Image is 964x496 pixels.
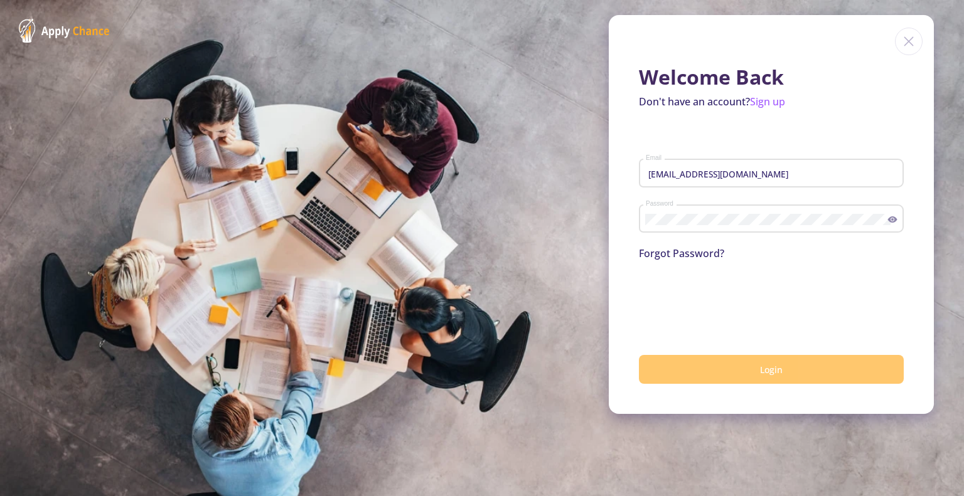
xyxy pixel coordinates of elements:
[895,28,923,55] img: close icon
[639,276,830,325] iframe: reCAPTCHA
[639,246,724,260] a: Forgot Password?
[760,364,783,376] span: Login
[639,65,904,89] h1: Welcome Back
[639,94,904,109] p: Don't have an account?
[639,355,904,384] button: Login
[750,95,785,108] a: Sign up
[19,19,110,43] img: ApplyChance Logo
